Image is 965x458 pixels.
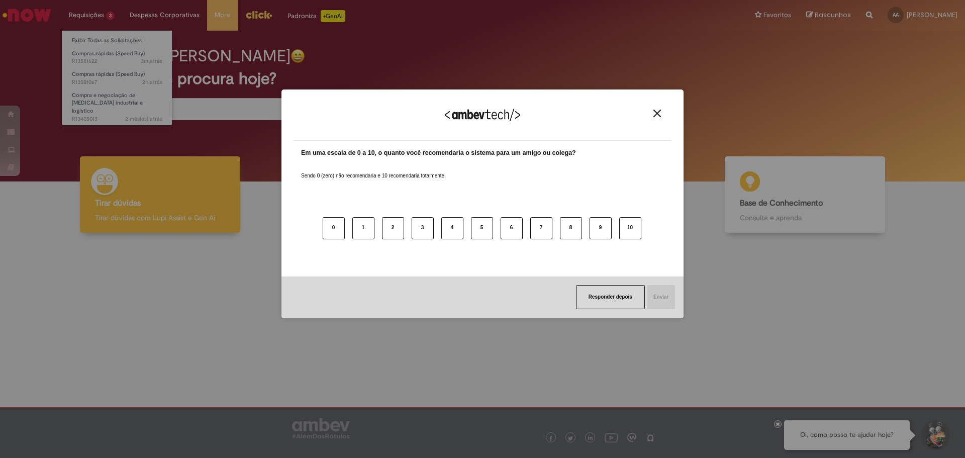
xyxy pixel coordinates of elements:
button: 7 [530,217,552,239]
button: 0 [323,217,345,239]
button: 5 [471,217,493,239]
button: 3 [412,217,434,239]
label: Sendo 0 (zero) não recomendaria e 10 recomendaria totalmente. [301,160,446,179]
button: 2 [382,217,404,239]
button: 10 [619,217,641,239]
img: Close [653,110,661,117]
label: Em uma escala de 0 a 10, o quanto você recomendaria o sistema para um amigo ou colega? [301,148,576,158]
button: 4 [441,217,463,239]
button: 8 [560,217,582,239]
button: Close [650,109,664,118]
button: 9 [590,217,612,239]
button: 1 [352,217,374,239]
button: 6 [501,217,523,239]
button: Responder depois [576,285,645,309]
img: Logo Ambevtech [445,109,520,121]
